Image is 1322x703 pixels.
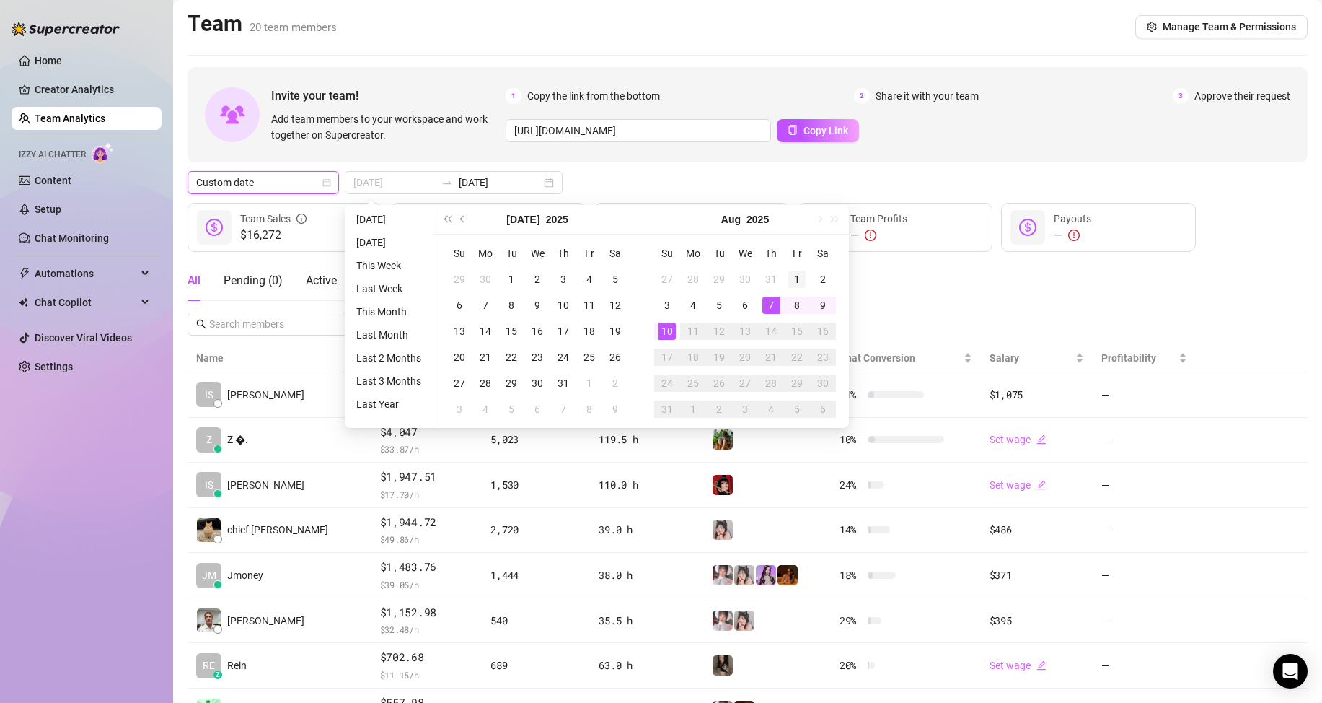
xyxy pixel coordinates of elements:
[550,266,576,292] td: 2025-07-03
[503,297,520,314] div: 8
[555,297,572,314] div: 10
[762,349,780,366] div: 21
[439,205,455,234] button: Last year (Control + left)
[1163,21,1296,32] span: Manage Team & Permissions
[197,518,221,542] img: chief keef
[92,142,114,163] img: AI Chatter
[353,175,436,191] input: Start date
[380,468,474,486] span: $1,947.51
[227,522,328,538] span: chief [PERSON_NAME]
[227,432,248,447] span: Z �.
[762,297,780,314] div: 7
[459,175,541,191] input: End date
[503,375,520,392] div: 29
[441,177,453,188] span: swap-right
[205,477,213,493] span: IS
[35,332,132,344] a: Discover Viral Videos
[576,396,602,422] td: 2025-08-08
[188,344,371,372] th: Name
[35,232,109,244] a: Chat Monitoring
[546,205,568,234] button: Choose a year
[581,323,598,340] div: 18
[758,292,784,318] td: 2025-08-07
[196,172,330,193] span: Custom date
[762,401,780,418] div: 4
[654,344,680,370] td: 2025-08-17
[472,396,498,422] td: 2025-08-04
[472,370,498,396] td: 2025-07-28
[524,240,550,266] th: We
[524,370,550,396] td: 2025-07-30
[446,370,472,396] td: 2025-07-27
[576,266,602,292] td: 2025-07-04
[810,240,836,266] th: Sa
[576,318,602,344] td: 2025-07-18
[503,349,520,366] div: 22
[188,272,200,289] div: All
[197,608,221,632] img: Kyle Wessels
[1135,15,1308,38] button: Manage Team & Permissions
[296,211,307,227] span: info-circle
[758,318,784,344] td: 2025-08-14
[865,230,876,241] span: exclamation-circle
[35,361,73,372] a: Settings
[607,401,624,418] div: 9
[732,292,758,318] td: 2025-08-06
[840,477,863,493] span: 24 %
[658,349,676,366] div: 17
[472,318,498,344] td: 2025-07-14
[814,401,832,418] div: 6
[599,432,694,447] div: 119.5 h
[876,88,979,104] span: Share it with your team
[529,349,546,366] div: 23
[35,204,61,215] a: Setup
[351,303,427,320] li: This Month
[658,375,676,392] div: 24
[710,349,728,366] div: 19
[746,205,769,234] button: Choose a year
[550,370,576,396] td: 2025-07-31
[654,266,680,292] td: 2025-07-27
[736,323,754,340] div: 13
[803,125,848,136] span: Copy Link
[684,271,702,288] div: 28
[658,401,676,418] div: 31
[721,205,741,234] button: Choose a month
[713,520,733,540] img: Ani
[850,227,907,244] div: —
[555,323,572,340] div: 17
[455,205,471,234] button: Previous month (PageUp)
[602,266,628,292] td: 2025-07-05
[706,370,732,396] td: 2025-08-26
[490,477,581,493] div: 1,530
[736,349,754,366] div: 20
[784,396,810,422] td: 2025-09-05
[607,323,624,340] div: 19
[576,240,602,266] th: Fr
[380,487,474,502] span: $ 17.70 /h
[550,396,576,422] td: 2025-08-07
[658,297,676,314] div: 3
[188,10,337,38] h2: Team
[451,271,468,288] div: 29
[555,349,572,366] div: 24
[351,396,427,413] li: Last Year
[477,323,494,340] div: 14
[250,21,337,34] span: 20 team members
[498,318,524,344] td: 2025-07-15
[602,292,628,318] td: 2025-07-12
[732,344,758,370] td: 2025-08-20
[351,211,427,228] li: [DATE]
[814,271,832,288] div: 2
[351,349,427,367] li: Last 2 Months
[498,266,524,292] td: 2025-07-01
[736,271,754,288] div: 30
[1101,352,1156,364] span: Profitability
[351,234,427,251] li: [DATE]
[524,318,550,344] td: 2025-07-16
[12,22,120,36] img: logo-BBDzfeDw.svg
[788,323,806,340] div: 15
[810,396,836,422] td: 2025-09-06
[451,401,468,418] div: 3
[850,213,907,224] span: Team Profits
